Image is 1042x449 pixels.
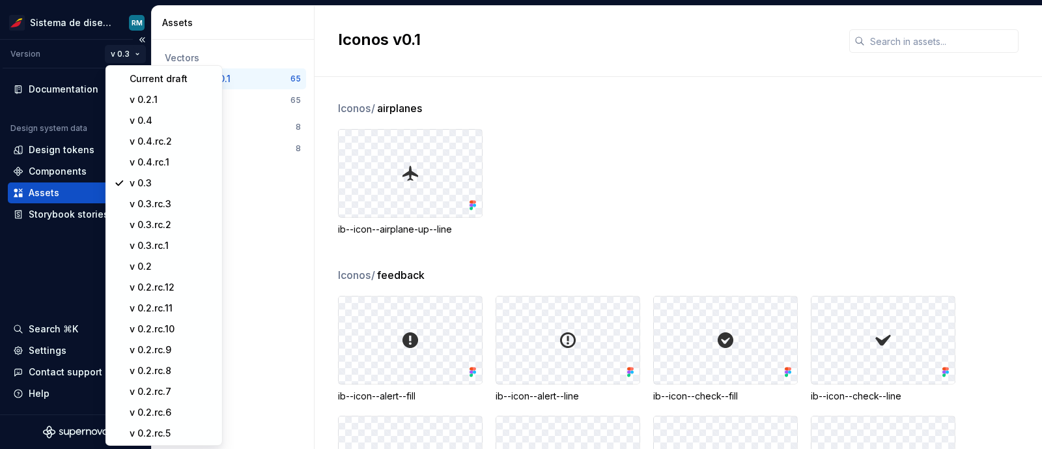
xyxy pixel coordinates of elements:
[130,135,214,148] div: v 0.4.rc.2
[130,260,214,273] div: v 0.2
[130,385,214,398] div: v 0.2.rc.7
[130,364,214,377] div: v 0.2.rc.8
[130,72,214,85] div: Current draft
[130,114,214,127] div: v 0.4
[130,239,214,252] div: v 0.3.rc.1
[130,427,214,440] div: v 0.2.rc.5
[130,343,214,356] div: v 0.2.rc.9
[130,93,214,106] div: v 0.2.1
[130,156,214,169] div: v 0.4.rc.1
[130,302,214,315] div: v 0.2.rc.11
[130,406,214,419] div: v 0.2.rc.6
[130,177,214,190] div: v 0.3
[130,281,214,294] div: v 0.2.rc.12
[130,197,214,210] div: v 0.3.rc.3
[130,323,214,336] div: v 0.2.rc.10
[130,218,214,231] div: v 0.3.rc.2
